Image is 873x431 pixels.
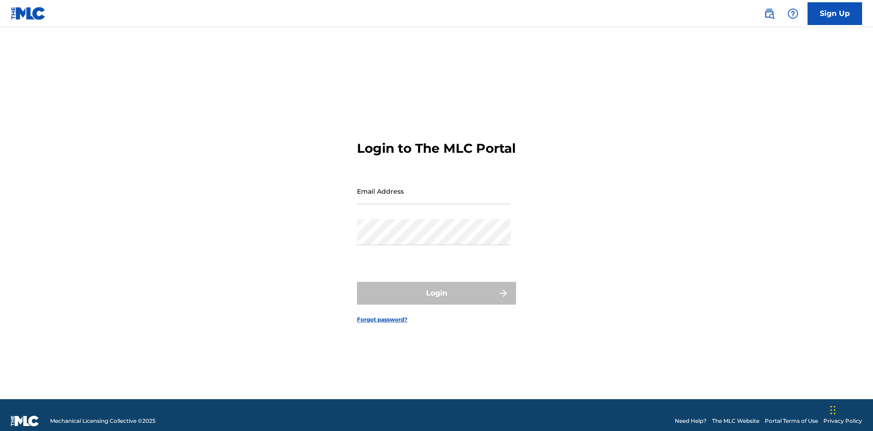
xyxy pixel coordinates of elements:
img: MLC Logo [11,7,46,20]
img: logo [11,416,39,426]
img: search [764,8,775,19]
a: Public Search [760,5,778,23]
a: Need Help? [675,417,707,425]
a: Privacy Policy [823,417,862,425]
img: help [788,8,798,19]
div: Help [784,5,802,23]
span: Mechanical Licensing Collective © 2025 [50,417,156,425]
a: Sign Up [808,2,862,25]
div: Drag [830,396,836,424]
a: Portal Terms of Use [765,417,818,425]
h3: Login to The MLC Portal [357,140,516,156]
a: Forgot password? [357,316,407,324]
iframe: Chat Widget [828,387,873,431]
a: The MLC Website [712,417,759,425]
